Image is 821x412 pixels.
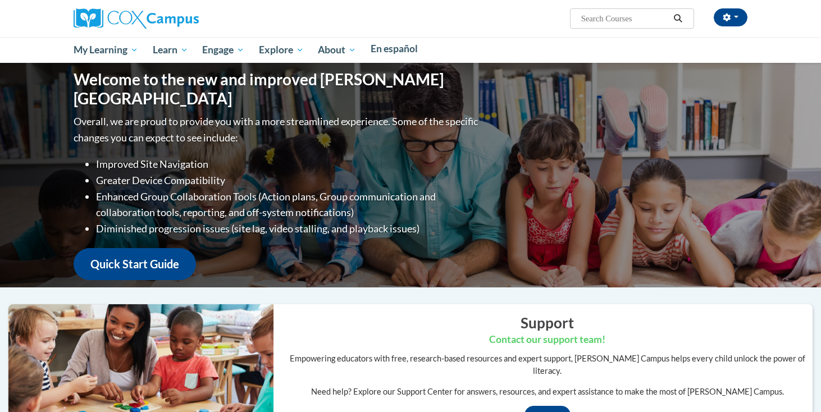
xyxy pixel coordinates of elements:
li: Diminished progression issues (site lag, video stalling, and playback issues) [96,221,481,237]
a: En español [363,37,425,61]
i:  [673,15,683,23]
span: Explore [259,43,304,57]
img: Cox Campus [74,8,199,29]
p: Need help? Explore our Support Center for answers, resources, and expert assistance to make the m... [282,386,813,398]
span: About [318,43,356,57]
span: En español [371,43,418,54]
a: About [311,37,364,63]
h1: Welcome to the new and improved [PERSON_NAME][GEOGRAPHIC_DATA] [74,70,481,108]
a: My Learning [66,37,145,63]
h2: Support [282,313,813,333]
span: Engage [202,43,244,57]
a: Cox Campus [74,13,199,22]
div: Main menu [57,37,764,63]
a: Explore [252,37,311,63]
a: Engage [195,37,252,63]
span: Learn [153,43,188,57]
span: My Learning [74,43,138,57]
a: Learn [145,37,195,63]
li: Improved Site Navigation [96,156,481,172]
p: Overall, we are proud to provide you with a more streamlined experience. Some of the specific cha... [74,113,481,146]
p: Empowering educators with free, research-based resources and expert support, [PERSON_NAME] Campus... [282,353,813,377]
button: Search [670,12,687,25]
a: Quick Start Guide [74,248,196,280]
li: Enhanced Group Collaboration Tools (Action plans, Group communication and collaboration tools, re... [96,189,481,221]
h3: Contact our support team! [282,333,813,347]
li: Greater Device Compatibility [96,172,481,189]
button: Account Settings [714,8,747,26]
input: Search Courses [580,12,670,25]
